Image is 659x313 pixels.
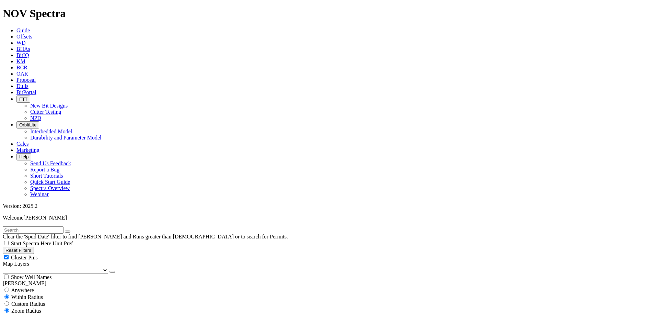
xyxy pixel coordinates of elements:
a: Cutter Testing [30,109,61,115]
div: [PERSON_NAME] [3,280,656,287]
a: Marketing [16,147,39,153]
input: Start Spectra Here [4,241,9,245]
span: Anywhere [11,287,34,293]
span: Clear the 'Spud Date' filter to find [PERSON_NAME] and Runs greater than [DEMOGRAPHIC_DATA] or to... [3,234,288,239]
a: BitPortal [16,89,36,95]
span: Within Radius [11,294,43,300]
h1: NOV Spectra [3,7,656,20]
span: FTT [19,97,27,102]
a: BHAs [16,46,30,52]
button: FTT [16,96,30,103]
a: Guide [16,27,30,33]
span: Start Spectra Here [11,241,51,246]
p: Welcome [3,215,656,221]
span: Help [19,154,28,159]
a: OAR [16,71,28,77]
a: Durability and Parameter Model [30,135,102,141]
a: Dulls [16,83,28,89]
a: NPD [30,115,41,121]
a: Interbedded Model [30,128,72,134]
button: OrbitLite [16,121,39,128]
a: Report a Bug [30,167,59,172]
span: Show Well Names [11,274,51,280]
a: Webinar [30,191,49,197]
a: BCR [16,65,27,70]
a: New Bit Designs [30,103,68,109]
span: Map Layers [3,261,29,267]
span: OrbitLite [19,122,36,127]
a: Offsets [16,34,32,40]
a: Send Us Feedback [30,160,71,166]
button: Help [16,153,31,160]
span: [PERSON_NAME] [23,215,67,221]
a: Proposal [16,77,36,83]
span: Unit Pref [53,241,73,246]
a: Spectra Overview [30,185,70,191]
button: Reset Filters [3,247,34,254]
a: KM [16,58,25,64]
a: WD [16,40,26,46]
span: Cluster Pins [11,255,38,260]
a: Short Tutorials [30,173,63,179]
span: Custom Radius [11,301,45,307]
div: Version: 2025.2 [3,203,656,209]
input: Search [3,226,63,234]
a: Calcs [16,141,29,147]
a: Quick Start Guide [30,179,70,185]
a: BitIQ [16,52,29,58]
